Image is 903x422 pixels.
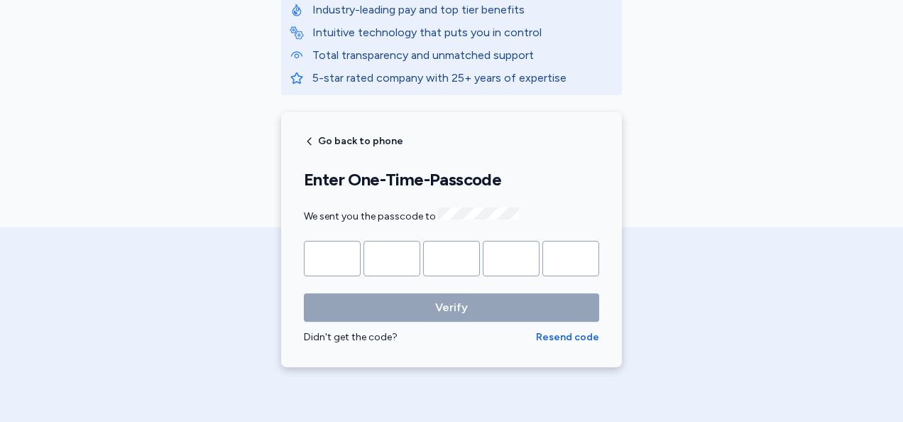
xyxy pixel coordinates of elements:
[312,47,613,64] p: Total transparency and unmatched support
[304,330,536,345] div: Didn't get the code?
[318,136,403,146] span: Go back to phone
[304,210,519,222] span: We sent you the passcode to
[304,136,403,147] button: Go back to phone
[312,24,613,41] p: Intuitive technology that puts you in control
[312,70,613,87] p: 5-star rated company with 25+ years of expertise
[483,241,540,276] input: Please enter OTP character 4
[435,299,468,316] span: Verify
[304,169,599,190] h1: Enter One-Time-Passcode
[304,241,361,276] input: Please enter OTP character 1
[536,330,599,345] button: Resend code
[363,241,420,276] input: Please enter OTP character 2
[423,241,480,276] input: Please enter OTP character 3
[304,293,599,322] button: Verify
[312,1,613,18] p: Industry-leading pay and top tier benefits
[542,241,599,276] input: Please enter OTP character 5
